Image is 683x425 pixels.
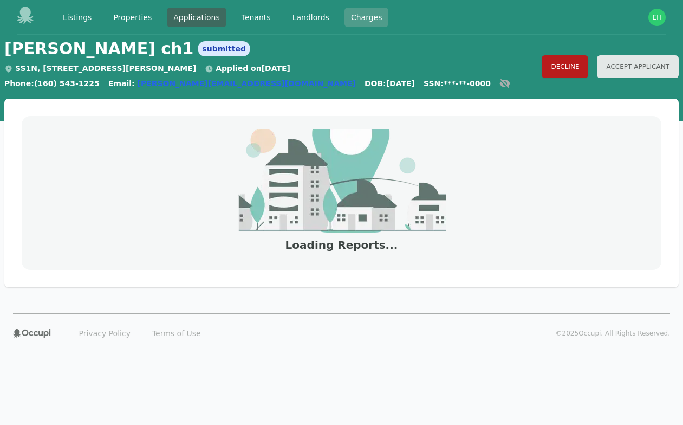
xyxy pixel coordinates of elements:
a: Listings [56,8,98,27]
span: Applied on [DATE] [205,64,290,73]
h3: Loading Reports... [285,237,398,253]
a: Applications [167,8,226,27]
div: Phone: (160) 543-1225 [4,78,100,94]
button: Decline [542,55,588,78]
a: [PERSON_NAME][EMAIL_ADDRESS][DOMAIN_NAME] [137,79,355,88]
div: Email: [108,78,356,94]
a: Properties [107,8,158,27]
span: submitted [198,41,250,56]
button: Accept Applicant [597,55,679,78]
a: Terms of Use [146,325,207,342]
div: DOB: [DATE] [365,78,415,94]
img: empty_state_image [238,129,446,233]
a: Charges [344,8,389,27]
a: Privacy Policy [73,325,137,342]
p: © 2025 Occupi. All Rights Reserved. [556,329,670,338]
span: SS1N, [STREET_ADDRESS][PERSON_NAME] [4,64,196,73]
a: Landlords [286,8,336,27]
span: [PERSON_NAME] ch1 [4,39,193,59]
a: Tenants [235,8,277,27]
